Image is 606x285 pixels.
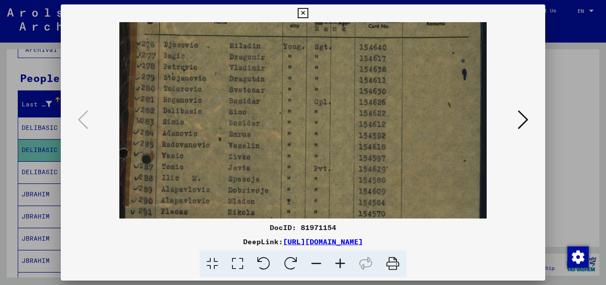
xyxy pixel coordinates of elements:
[567,246,588,267] div: Change consent
[567,246,589,268] img: Change consent
[61,222,546,233] div: DocID: 81971154
[283,237,363,246] a: [URL][DOMAIN_NAME]
[61,236,546,247] div: DeepLink:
